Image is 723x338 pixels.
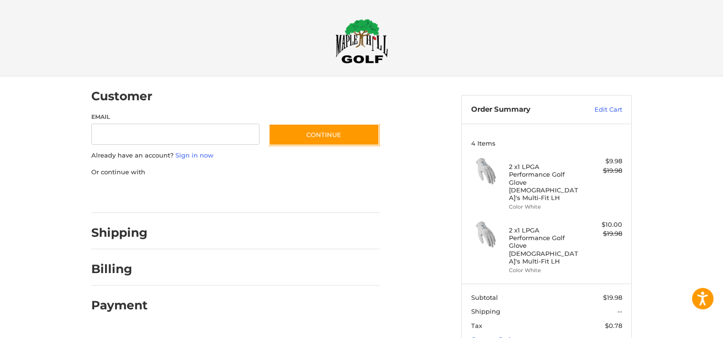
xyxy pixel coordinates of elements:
[471,105,574,115] h3: Order Summary
[91,298,148,313] h2: Payment
[91,113,259,121] label: Email
[88,186,160,203] iframe: PayPal-paypal
[471,139,622,147] h3: 4 Items
[250,186,322,203] iframe: PayPal-venmo
[269,124,379,146] button: Continue
[644,312,723,338] iframe: Google Customer Reviews
[91,168,379,177] p: Or continue with
[91,225,148,240] h2: Shipping
[584,229,622,239] div: $19.98
[471,322,482,329] span: Tax
[471,294,498,301] span: Subtotal
[175,151,214,159] a: Sign in now
[603,294,622,301] span: $19.98
[509,226,582,265] h4: 2 x 1 LPGA Performance Golf Glove [DEMOGRAPHIC_DATA]'s Multi-Fit LH
[91,262,147,276] h2: Billing
[584,166,622,176] div: $19.98
[169,186,241,203] iframe: PayPal-paylater
[584,220,622,230] div: $10.00
[335,19,388,63] img: Maple Hill Golf
[617,307,622,315] span: --
[605,322,622,329] span: $0.78
[471,307,500,315] span: Shipping
[584,157,622,166] div: $9.98
[574,105,622,115] a: Edit Cart
[509,203,582,211] li: Color White
[91,89,152,104] h2: Customer
[509,266,582,275] li: Color White
[509,163,582,201] h4: 2 x 1 LPGA Performance Golf Glove [DEMOGRAPHIC_DATA]'s Multi-Fit LH
[91,151,379,160] p: Already have an account?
